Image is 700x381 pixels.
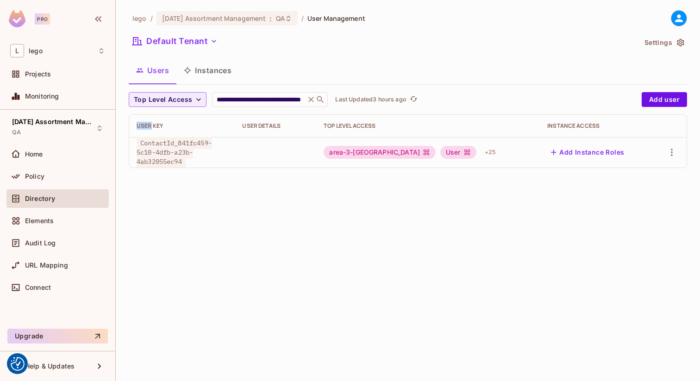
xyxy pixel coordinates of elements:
[481,145,500,160] div: + 25
[9,10,25,27] img: SReyMgAAAABJRU5ErkJggg==
[547,145,628,160] button: Add Instance Roles
[324,146,436,159] div: area-3-[GEOGRAPHIC_DATA]
[25,70,51,78] span: Projects
[25,217,54,225] span: Elements
[129,59,176,82] button: Users
[25,173,44,180] span: Policy
[324,122,532,130] div: Top Level Access
[25,239,56,247] span: Audit Log
[307,14,365,23] span: User Management
[11,357,25,371] img: Revisit consent button
[25,284,51,291] span: Connect
[129,34,221,49] button: Default Tenant
[129,92,206,107] button: Top Level Access
[132,14,147,23] span: the active workspace
[176,59,239,82] button: Instances
[335,96,406,103] p: Last Updated 3 hours ago
[29,47,43,55] span: Workspace: lego
[11,357,25,371] button: Consent Preferences
[25,93,59,100] span: Monitoring
[137,122,227,130] div: User Key
[25,150,43,158] span: Home
[12,129,21,136] span: QA
[410,95,418,104] span: refresh
[10,44,24,57] span: L
[440,146,476,159] div: User
[137,137,212,168] span: ContactId_841fc459-5c10-4dfb-a23b-4ab32055ec94
[35,13,50,25] div: Pro
[150,14,153,23] li: /
[406,94,419,105] span: Click to refresh data
[25,362,75,370] span: Help & Updates
[7,329,108,344] button: Upgrade
[547,122,644,130] div: Instance Access
[642,92,687,107] button: Add user
[25,262,68,269] span: URL Mapping
[25,195,55,202] span: Directory
[641,35,687,50] button: Settings
[12,118,95,125] span: [DATE] Assortment Management
[301,14,304,23] li: /
[276,14,285,23] span: QA
[134,94,192,106] span: Top Level Access
[408,94,419,105] button: refresh
[242,122,309,130] div: User Details
[269,15,272,22] span: :
[162,14,266,23] span: [DATE] Assortment Management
